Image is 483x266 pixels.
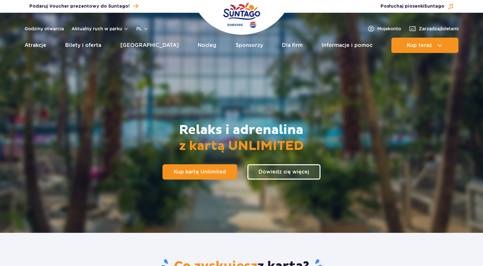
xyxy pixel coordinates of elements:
[29,3,130,10] span: Podaruj Voucher prezentowy do Suntago!
[65,38,101,53] a: Bilety i oferta
[136,26,148,32] button: pl
[259,169,309,174] span: Dowiedz się więcej
[72,26,129,31] button: Aktualny ruch w parku
[174,169,226,174] span: Kup kartę Unlimited
[236,38,263,53] a: Sponsorzy
[120,38,179,53] a: [GEOGRAPHIC_DATA]
[424,4,444,9] span: Suntago
[322,38,373,53] a: Informacje i pomoc
[381,3,444,10] span: Posłuchaj piosenki
[198,38,216,53] a: Nocleg
[391,38,458,53] button: Kup teraz
[381,3,454,10] button: Posłuchaj piosenkiSuntago
[29,2,138,11] a: Podaruj Voucher prezentowy do Suntago!
[407,42,432,48] span: Kup teraz
[247,164,321,180] a: Dowiedz się więcej
[25,38,46,53] a: Atrakcje
[162,164,237,180] a: Kup kartę Unlimited
[282,38,303,53] a: Dla firm
[377,26,401,32] span: Moje konto
[179,122,304,154] h2: Relaks i adrenalina
[367,25,401,33] a: Mojekonto
[419,26,459,32] span: Zarządzaj biletami
[25,26,64,32] a: Godziny otwarcia
[409,25,459,33] a: Zarządzajbiletami
[179,138,304,154] span: z kartą UNLIMITED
